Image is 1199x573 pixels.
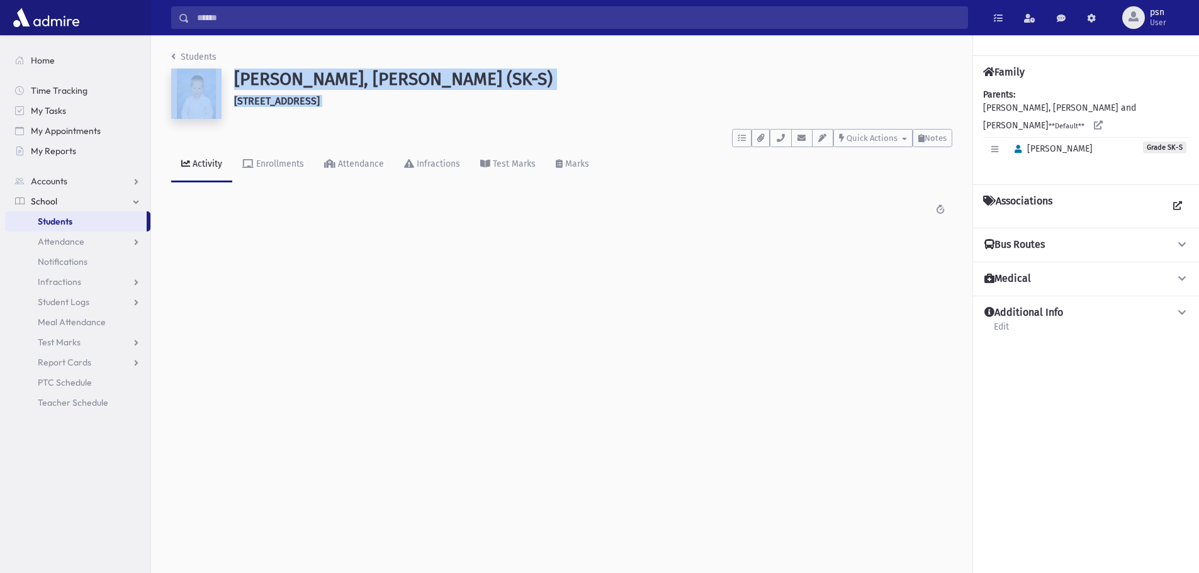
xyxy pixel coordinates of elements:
span: Notes [925,133,947,143]
a: Meal Attendance [5,312,150,332]
span: Grade SK-S [1143,142,1186,153]
span: [PERSON_NAME] [1009,143,1093,154]
h1: [PERSON_NAME], [PERSON_NAME] (SK-S) [234,69,952,90]
h4: Bus Routes [984,238,1045,252]
span: My Appointments [31,125,101,136]
span: Quick Actions [847,133,898,143]
div: Enrollments [254,159,304,169]
a: View all Associations [1166,195,1189,218]
a: Enrollments [232,147,314,182]
span: Meal Attendance [38,316,106,328]
button: Medical [983,272,1189,286]
a: Home [5,50,150,70]
a: Marks [546,147,599,182]
span: Attendance [38,236,84,247]
span: My Reports [31,145,76,157]
a: Report Cards [5,352,150,372]
a: Students [5,211,147,231]
a: Students [171,52,217,62]
img: +irif8= [171,69,222,119]
a: Infractions [394,147,470,182]
a: Activity [171,147,232,182]
span: Accounts [31,175,67,187]
span: psn [1150,8,1166,18]
a: School [5,191,150,211]
a: Test Marks [470,147,546,182]
a: Attendance [5,231,150,252]
a: My Reports [5,141,150,161]
span: Test Marks [38,337,81,348]
button: Bus Routes [983,238,1189,252]
div: Infractions [414,159,460,169]
div: Marks [563,159,589,169]
a: Notifications [5,252,150,272]
span: Notifications [38,256,87,267]
a: Attendance [314,147,394,182]
a: My Tasks [5,101,150,121]
span: Report Cards [38,357,91,368]
span: My Tasks [31,105,66,116]
div: Attendance [335,159,384,169]
b: Parents: [983,89,1015,100]
span: User [1150,18,1166,28]
a: Time Tracking [5,81,150,101]
div: Activity [190,159,222,169]
a: Teacher Schedule [5,392,150,413]
span: School [31,196,57,207]
nav: breadcrumb [171,50,217,69]
span: Infractions [38,276,81,287]
span: Home [31,55,55,66]
button: Notes [913,129,952,147]
a: Test Marks [5,332,150,352]
span: Students [38,216,72,227]
span: Student Logs [38,296,89,308]
input: Search [189,6,967,29]
a: PTC Schedule [5,372,150,392]
img: AdmirePro [10,5,82,30]
h6: [STREET_ADDRESS] [234,95,952,107]
span: PTC Schedule [38,377,92,388]
h4: Medical [984,272,1031,286]
span: Teacher Schedule [38,397,108,408]
h4: Associations [983,195,1052,218]
a: Accounts [5,171,150,191]
button: Additional Info [983,306,1189,320]
h4: Additional Info [984,306,1063,320]
a: Edit [993,320,1010,342]
button: Quick Actions [833,129,913,147]
h4: Family [983,66,1025,78]
a: Student Logs [5,292,150,312]
div: Test Marks [490,159,536,169]
div: [PERSON_NAME], [PERSON_NAME] and [PERSON_NAME] [983,88,1189,174]
a: My Appointments [5,121,150,141]
span: Time Tracking [31,85,87,96]
a: Infractions [5,272,150,292]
